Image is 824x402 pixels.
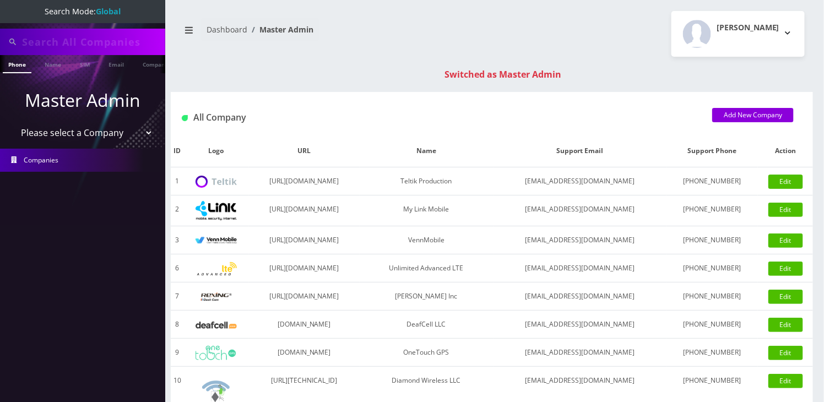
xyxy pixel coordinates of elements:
a: Edit [768,203,803,217]
td: 3 [171,226,183,254]
td: Unlimited Advanced LTE [360,254,494,283]
td: Teltik Production [360,167,494,195]
a: Edit [768,374,803,388]
a: Edit [768,233,803,248]
td: 2 [171,195,183,226]
img: My Link Mobile [196,201,237,220]
span: Search Mode: [45,6,121,17]
div: Switched as Master Admin [182,68,824,81]
a: Phone [3,55,31,73]
td: [PHONE_NUMBER] [666,311,758,339]
td: 6 [171,254,183,283]
td: [URL][DOMAIN_NAME] [249,254,360,283]
td: [EMAIL_ADDRESS][DOMAIN_NAME] [494,167,667,195]
h1: All Company [182,112,696,123]
h2: [PERSON_NAME] [717,23,779,32]
td: [EMAIL_ADDRESS][DOMAIN_NAME] [494,254,667,283]
td: [EMAIL_ADDRESS][DOMAIN_NAME] [494,311,667,339]
td: [PERSON_NAME] Inc [360,283,494,311]
a: Add New Company [712,108,794,122]
td: [DOMAIN_NAME] [249,339,360,367]
td: [URL][DOMAIN_NAME] [249,195,360,226]
td: My Link Mobile [360,195,494,226]
td: [URL][DOMAIN_NAME] [249,226,360,254]
th: Action [758,135,813,167]
button: [PERSON_NAME] [671,11,805,57]
td: [URL][DOMAIN_NAME] [249,167,360,195]
td: 7 [171,283,183,311]
td: 8 [171,311,183,339]
td: [PHONE_NUMBER] [666,339,758,367]
a: SIM [74,55,95,72]
a: Edit [768,175,803,189]
img: Teltik Production [196,176,237,188]
strong: Global [96,6,121,17]
img: Unlimited Advanced LTE [196,262,237,276]
td: [EMAIL_ADDRESS][DOMAIN_NAME] [494,283,667,311]
a: Name [39,55,67,72]
td: [EMAIL_ADDRESS][DOMAIN_NAME] [494,226,667,254]
td: [DOMAIN_NAME] [249,311,360,339]
td: [EMAIL_ADDRESS][DOMAIN_NAME] [494,195,667,226]
td: [PHONE_NUMBER] [666,283,758,311]
img: Rexing Inc [196,292,237,302]
input: Search All Companies [22,31,162,52]
th: Logo [183,135,249,167]
a: Edit [768,346,803,360]
th: URL [249,135,360,167]
th: Name [360,135,494,167]
td: [PHONE_NUMBER] [666,167,758,195]
nav: breadcrumb [179,18,484,50]
td: [PHONE_NUMBER] [666,226,758,254]
a: Edit [768,262,803,276]
li: Master Admin [247,24,313,35]
td: 1 [171,167,183,195]
th: Support Phone [666,135,758,167]
img: DeafCell LLC [196,322,237,329]
td: [URL][DOMAIN_NAME] [249,283,360,311]
td: [PHONE_NUMBER] [666,254,758,283]
td: [PHONE_NUMBER] [666,195,758,226]
img: All Company [182,115,188,121]
a: Edit [768,318,803,332]
th: Support Email [494,135,667,167]
span: Companies [24,155,59,165]
th: ID [171,135,183,167]
a: Company [137,55,174,72]
td: OneTouch GPS [360,339,494,367]
a: Email [103,55,129,72]
td: VennMobile [360,226,494,254]
img: OneTouch GPS [196,346,237,360]
td: DeafCell LLC [360,311,494,339]
img: VennMobile [196,237,237,245]
td: 9 [171,339,183,367]
td: [EMAIL_ADDRESS][DOMAIN_NAME] [494,339,667,367]
a: Edit [768,290,803,304]
a: Dashboard [207,24,247,35]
